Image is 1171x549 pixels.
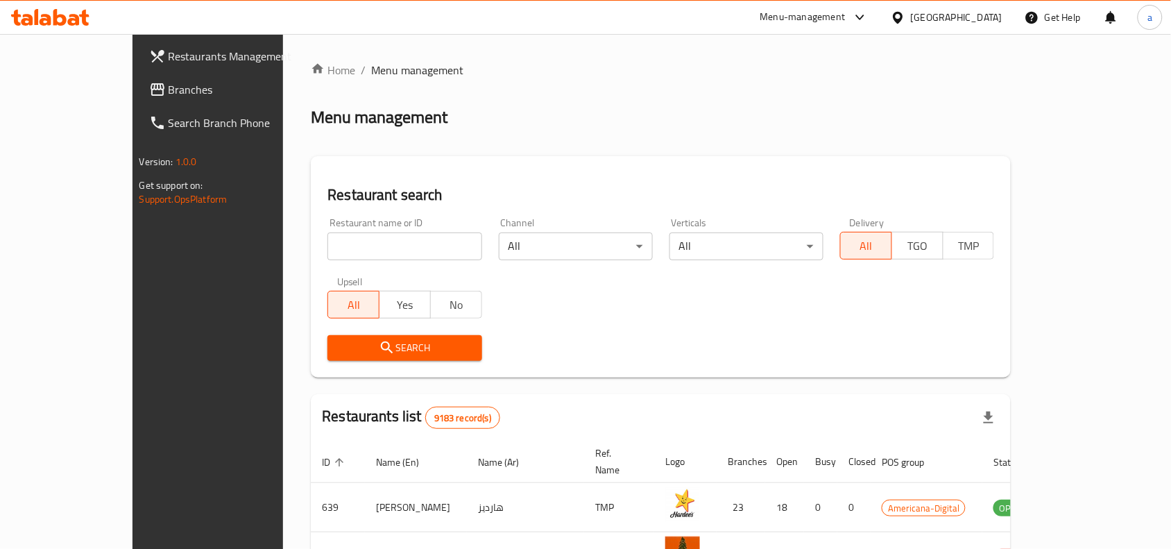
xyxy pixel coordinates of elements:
td: 18 [765,483,804,532]
a: Search Branch Phone [138,106,328,140]
h2: Restaurant search [327,185,994,205]
span: 9183 record(s) [426,412,499,425]
span: All [334,295,374,315]
td: TMP [584,483,654,532]
nav: breadcrumb [311,62,1011,78]
label: Delivery [850,218,884,228]
span: Search [339,339,470,357]
span: POS group [882,454,942,471]
button: TGO [891,232,943,260]
img: Hardee's [665,487,700,522]
span: TGO [898,236,938,256]
div: Total records count [425,407,500,429]
span: Branches [169,81,317,98]
h2: Menu management [311,106,447,128]
td: 0 [837,483,871,532]
span: Ref. Name [595,445,638,478]
span: ID [322,454,348,471]
span: TMP [949,236,989,256]
th: Logo [654,441,717,483]
span: Name (Ar) [478,454,537,471]
div: [GEOGRAPHIC_DATA] [911,10,1002,25]
a: Support.OpsPlatform [139,190,228,208]
input: Search for restaurant name or ID.. [327,233,481,260]
h2: Restaurants list [322,406,500,429]
div: All [499,233,653,260]
div: Export file [972,401,1005,434]
span: a [1147,10,1152,25]
a: Branches [138,73,328,106]
span: Version: [139,153,173,171]
span: Menu management [371,62,463,78]
td: [PERSON_NAME] [365,483,467,532]
button: Yes [379,291,431,319]
span: 1.0.0 [176,153,197,171]
a: Restaurants Management [138,40,328,73]
button: No [430,291,482,319]
label: Upsell [337,277,363,287]
td: 0 [804,483,837,532]
button: TMP [943,232,995,260]
a: Home [311,62,355,78]
td: 23 [717,483,765,532]
button: Search [327,335,481,361]
span: Americana-Digital [882,500,965,516]
span: All [846,236,887,256]
td: 639 [311,483,365,532]
li: / [361,62,366,78]
th: Closed [837,441,871,483]
span: Yes [385,295,425,315]
th: Branches [717,441,765,483]
button: All [327,291,379,319]
span: OPEN [993,500,1027,516]
div: Menu-management [760,9,846,26]
span: Restaurants Management [169,48,317,65]
span: Get support on: [139,176,203,194]
span: Name (En) [376,454,437,471]
div: All [669,233,823,260]
button: All [840,232,892,260]
th: Busy [804,441,837,483]
span: Search Branch Phone [169,115,317,131]
th: Open [765,441,804,483]
span: No [436,295,477,315]
td: هارديز [467,483,584,532]
span: Status [993,454,1038,471]
div: OPEN [993,500,1027,516]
